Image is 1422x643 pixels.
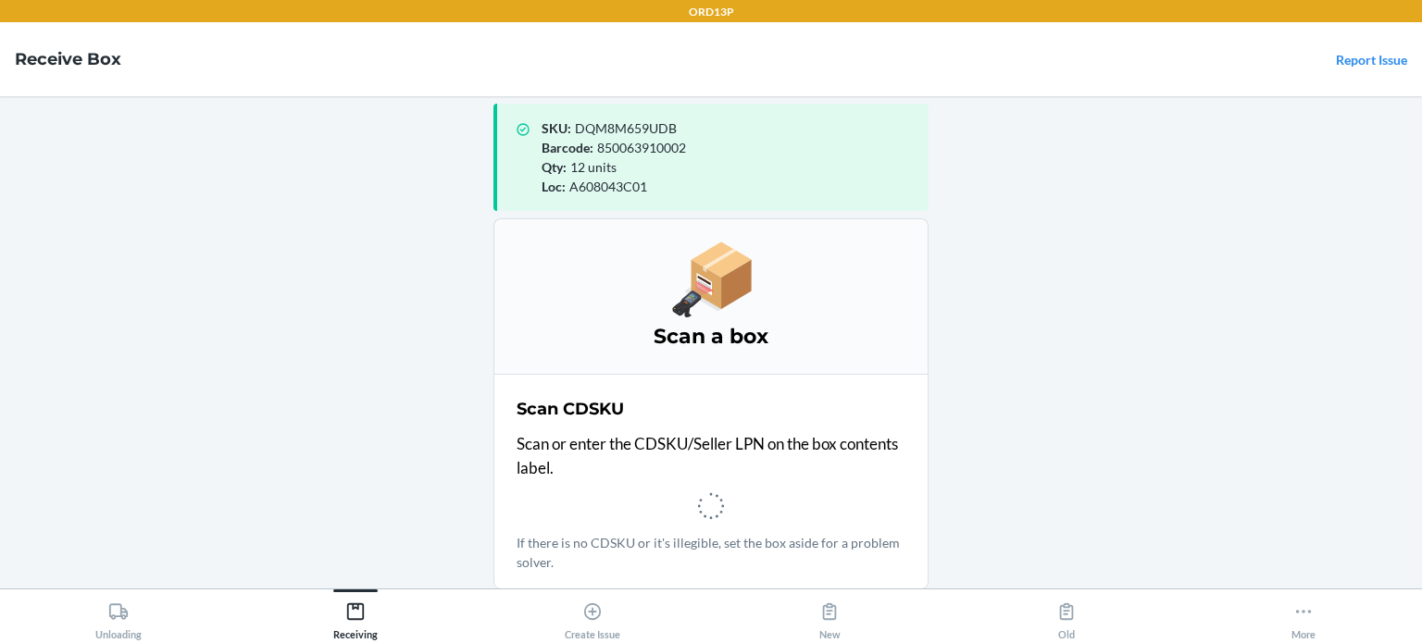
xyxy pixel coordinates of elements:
[570,159,617,175] span: 12 units
[517,432,905,479] p: Scan or enter the CDSKU/Seller LPN on the box contents label.
[517,533,905,572] p: If there is no CDSKU or it's illegible, set the box aside for a problem solver.
[542,179,566,194] span: Loc :
[15,47,121,71] h4: Receive Box
[95,594,142,640] div: Unloading
[517,322,905,352] h3: Scan a box
[575,120,677,136] span: DQM8M659UDB
[1056,594,1077,640] div: Old
[597,140,686,155] span: 850063910002
[474,589,711,640] button: Create Issue
[542,120,571,136] span: SKU :
[569,179,647,194] span: A608043C01
[819,594,841,640] div: New
[1336,52,1407,68] a: Report Issue
[689,4,734,20] p: ORD13P
[542,159,567,175] span: Qty :
[1291,594,1316,640] div: More
[542,140,593,155] span: Barcode :
[517,397,624,421] h2: Scan CDSKU
[237,589,474,640] button: Receiving
[333,594,378,640] div: Receiving
[711,589,948,640] button: New
[565,594,620,640] div: Create Issue
[1185,589,1422,640] button: More
[948,589,1185,640] button: Old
